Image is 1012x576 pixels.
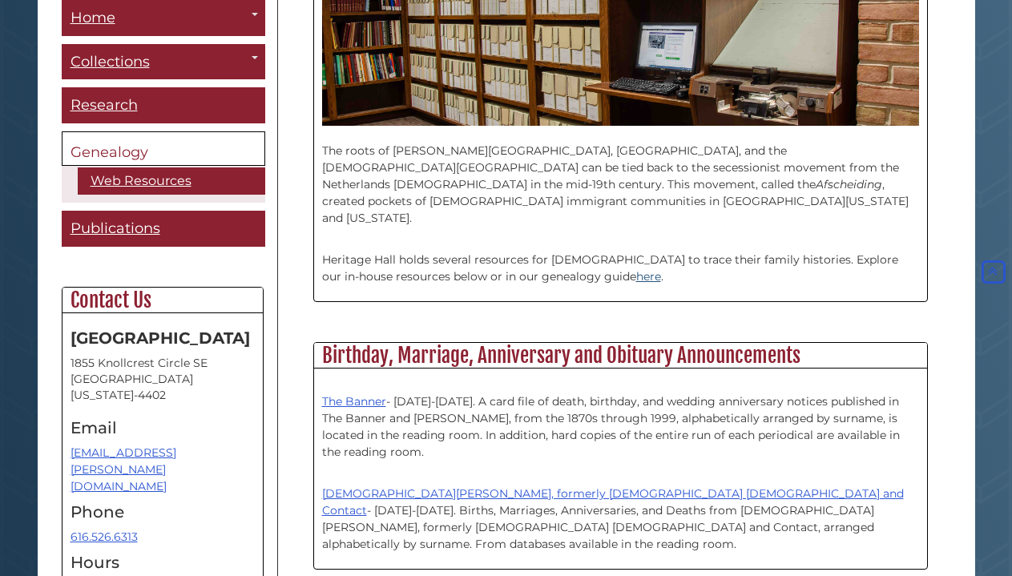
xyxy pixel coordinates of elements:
a: [EMAIL_ADDRESS][PERSON_NAME][DOMAIN_NAME] [71,445,176,493]
a: here [636,269,661,284]
a: Web Resources [78,167,265,195]
a: The Banner [322,394,386,409]
em: Afscheiding [816,177,882,191]
p: - [DATE]-[DATE]. Births, Marriages, Anniversaries, and Deaths from [DEMOGRAPHIC_DATA][PERSON_NAME... [322,469,919,553]
h2: Birthday, Marriage, Anniversary and Obituary Announcements [314,343,927,369]
h4: Email [71,419,255,437]
span: Research [71,96,138,114]
span: Publications [71,220,160,237]
a: Publications [62,211,265,247]
p: The roots of [PERSON_NAME][GEOGRAPHIC_DATA], [GEOGRAPHIC_DATA], and the [DEMOGRAPHIC_DATA][GEOGRA... [322,126,919,227]
span: Home [71,9,115,26]
a: Genealogy [62,131,265,167]
a: Research [62,87,265,123]
h4: Hours [71,554,255,571]
h2: Contact Us [62,288,263,313]
p: Heritage Hall holds several resources for [DEMOGRAPHIC_DATA] to trace their family histories. Exp... [322,235,919,285]
span: Collections [71,53,150,70]
a: Collections [62,44,265,80]
a: 616.526.6313 [71,530,138,544]
a: [DEMOGRAPHIC_DATA][PERSON_NAME], formerly [DEMOGRAPHIC_DATA] [DEMOGRAPHIC_DATA] and Contact [322,486,904,518]
span: Genealogy [71,143,148,161]
h4: Phone [71,503,255,521]
strong: [GEOGRAPHIC_DATA] [71,328,250,348]
address: 1855 Knollcrest Circle SE [GEOGRAPHIC_DATA][US_STATE]-4402 [71,355,255,403]
p: - [DATE]-[DATE]. A card file of death, birthday, and wedding anniversary notices published in The... [322,377,919,461]
a: Back to Top [978,265,1008,280]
